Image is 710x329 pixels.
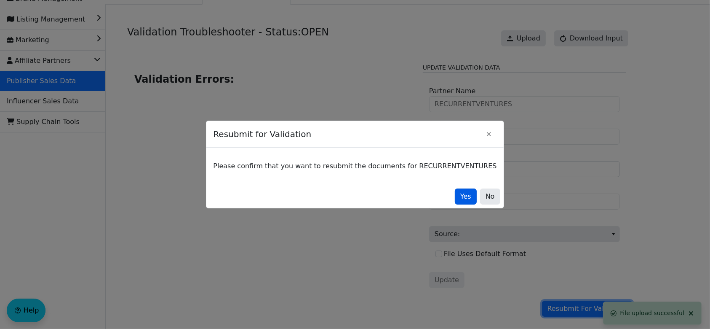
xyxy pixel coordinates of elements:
[213,161,496,171] p: Please confirm that you want to resubmit the documents for RECURRENTVENTURES
[480,189,500,205] button: No
[481,126,497,142] button: Close
[460,191,471,202] span: Yes
[455,189,477,205] button: Yes
[486,191,495,202] span: No
[213,124,480,145] span: Resubmit for Validation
